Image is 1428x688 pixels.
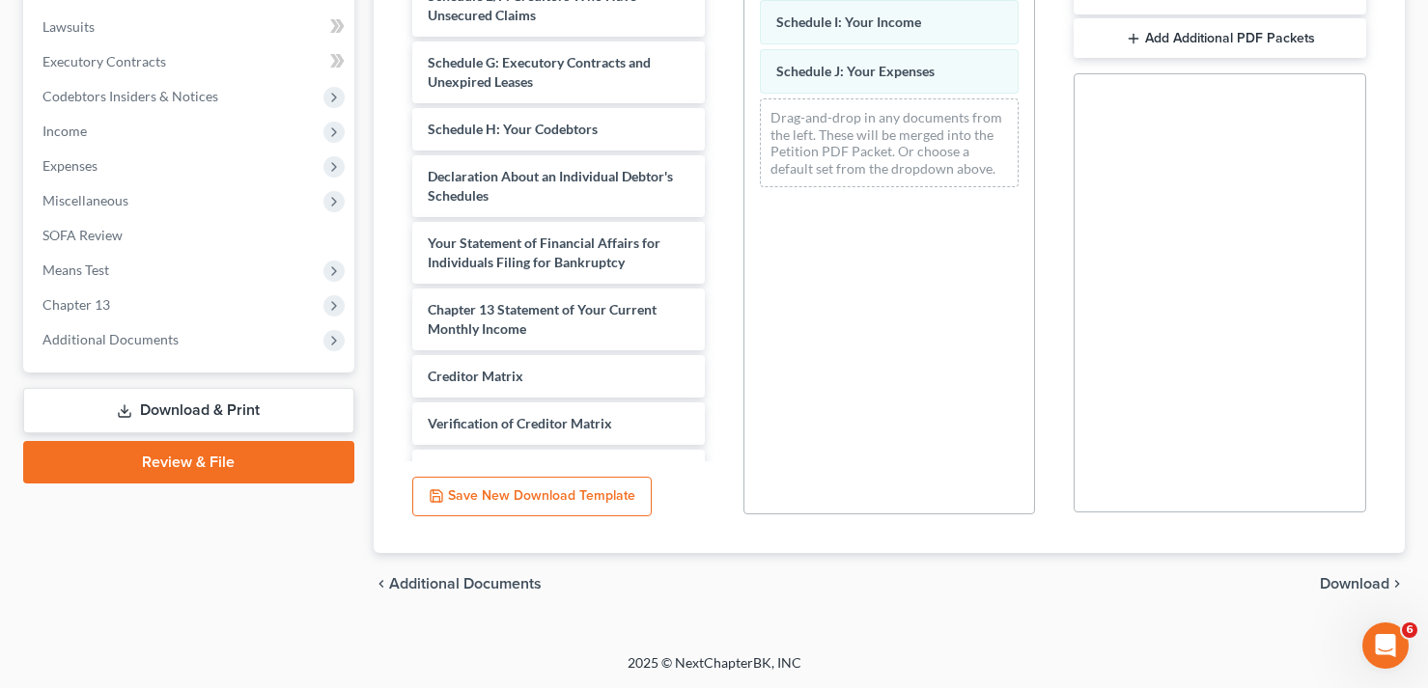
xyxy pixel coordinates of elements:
span: Chapter 13 Statement of Your Current Monthly Income [428,301,657,337]
i: chevron_left [374,576,389,592]
span: Chapter 13 [42,296,110,313]
a: Download & Print [23,388,354,433]
a: Executory Contracts [27,44,354,79]
a: chevron_left Additional Documents [374,576,542,592]
span: Download [1320,576,1389,592]
button: Save New Download Template [412,477,652,517]
span: Expenses [42,157,98,174]
i: chevron_right [1389,576,1405,592]
a: SOFA Review [27,218,354,253]
span: Additional Documents [389,576,542,592]
span: Miscellaneous [42,192,128,208]
span: Additional Documents [42,331,179,347]
span: Declaration About an Individual Debtor's Schedules [428,168,673,204]
iframe: Intercom live chat [1362,622,1409,669]
span: Creditor Matrix [428,368,523,384]
span: Schedule G: Executory Contracts and Unexpired Leases [428,54,651,90]
span: Your Statement of Financial Affairs for Individuals Filing for Bankruptcy [428,234,660,270]
span: Schedule I: Your Income [776,14,921,30]
div: 2025 © NextChapterBK, INC [164,653,1265,688]
div: Drag-and-drop in any documents from the left. These will be merged into the Petition PDF Packet. ... [760,98,1020,187]
span: Verification of Creditor Matrix [428,415,612,431]
span: SOFA Review [42,227,123,243]
span: 6 [1402,622,1417,638]
span: Codebtors Insiders & Notices [42,88,218,104]
button: Add Additional PDF Packets [1074,18,1366,59]
span: Means Test [42,261,109,278]
span: Income [42,123,87,139]
span: Schedule H: Your Codebtors [428,121,598,137]
span: Schedule J: Your Expenses [776,63,935,79]
a: Review & File [23,441,354,483]
span: Lawsuits [42,18,95,35]
span: Executory Contracts [42,53,166,69]
button: Download chevron_right [1320,576,1405,592]
a: Lawsuits [27,10,354,44]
